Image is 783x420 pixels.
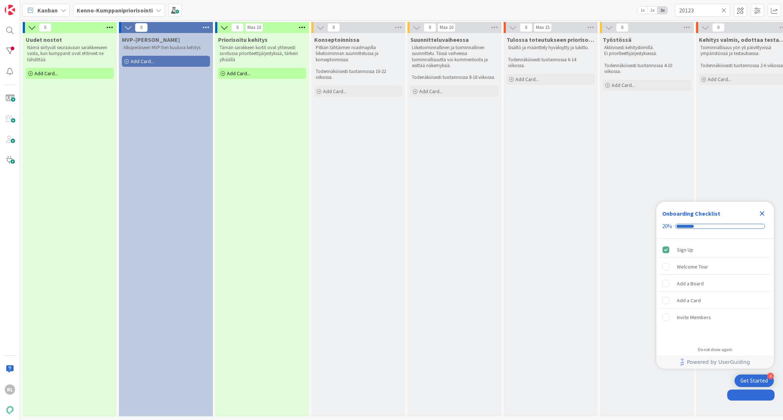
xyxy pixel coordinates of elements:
span: 0 [39,23,51,32]
span: Add Card... [708,76,731,83]
div: Max 10 [247,26,261,29]
p: Nämä siirtyvät seuraavaan sarakkeeseen vasta, kun kumppanit ovat ehtineet ne tähdittää [27,45,112,63]
p: Liiketoiminnallinen ja toiminnallinen suunnittelu. Tässä vaiheessa toiminnallisuutta voi kommento... [412,45,497,69]
span: Kanban [37,6,58,15]
span: 0 [231,23,244,32]
p: Todennäköisesti tuotannossa 6-14 viikossa. [508,57,593,69]
img: Visit kanbanzone.com [5,5,15,15]
div: Welcome Tour is incomplete. [659,259,771,275]
p: Todennäköisesti tuotannossa 4-10 viikossa. [604,63,689,75]
span: Add Card... [35,70,58,77]
div: Checklist items [656,239,774,342]
div: Checklist progress: 20% [662,223,768,230]
p: Todennäköisesti tuotannossa 10-22 viikossa. [316,69,401,81]
div: 4 [767,373,774,379]
div: Sign Up [677,245,693,254]
div: Do not show again [698,347,732,353]
div: RL [5,384,15,395]
span: MVP-Kehitys [122,36,180,43]
div: Footer [656,355,774,369]
span: Tulossa toteutukseen priorisoituna [507,36,595,43]
div: Max 10 [440,26,453,29]
input: Quick Filter... [675,4,730,17]
span: 0 [616,23,628,32]
span: Powered by UserGuiding [687,358,750,366]
span: Priorisoitu kehitys [218,36,268,43]
span: Add Card... [612,82,635,88]
div: Sign Up is complete. [659,242,771,258]
div: Welcome Tour [677,262,708,271]
p: Tämän sarakkeen kortit ovat yhteisesti sovitussa prioriteettijärjestykssä, tärkein ylhäällä [220,45,305,63]
span: Suunnitteluvaiheessa [410,36,469,43]
p: Alkuperäiseen MVP:hen kuuluva kehitys [123,45,209,51]
span: 0 [327,23,340,32]
div: 20% [662,223,672,230]
img: avatar [5,405,15,415]
a: Powered by UserGuiding [660,355,770,369]
div: Add a Card [677,296,701,305]
span: 0 [520,23,532,32]
span: 0 [712,23,725,32]
div: Open Get Started checklist, remaining modules: 4 [735,375,774,387]
div: Onboarding Checklist [662,209,720,218]
span: Uudet nostot [26,36,62,43]
p: Pitkän tähtäimen roadmapilla liiketoiminnan suunnittelussa ja konseptoinnissa. [316,45,401,63]
span: 0 [424,23,436,32]
span: Konseptoinnissa [314,36,359,43]
span: Add Card... [515,76,539,83]
span: Add Card... [323,88,347,95]
b: Kenno-Kumppanipriorisointi [77,7,153,14]
div: Add a Board is incomplete. [659,275,771,292]
span: 1x [638,7,648,14]
div: Checklist Container [656,202,774,369]
div: Max 15 [536,26,550,29]
div: Invite Members [677,313,711,322]
div: Invite Members is incomplete. [659,309,771,325]
div: Add a Card is incomplete. [659,292,771,308]
span: Työstössä [603,36,631,43]
div: Get Started [740,377,768,384]
p: Ei prioriteettijärjestyksessä. [604,51,689,56]
span: Add Card... [227,70,250,77]
span: 2x [648,7,657,14]
p: Sisältö ja määrittely hyväksytty ja lukittu. [508,45,593,51]
span: 3x [657,7,667,14]
span: 0 [135,23,148,32]
div: Close Checklist [756,208,768,219]
span: Add Card... [419,88,443,95]
p: Todenäköisesti tuotannossa 8-18 viikossa. [412,74,497,80]
span: Add Card... [131,58,154,65]
div: Add a Board [677,279,704,288]
p: Aktiivisesti kehitystiimillä. [604,45,689,51]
